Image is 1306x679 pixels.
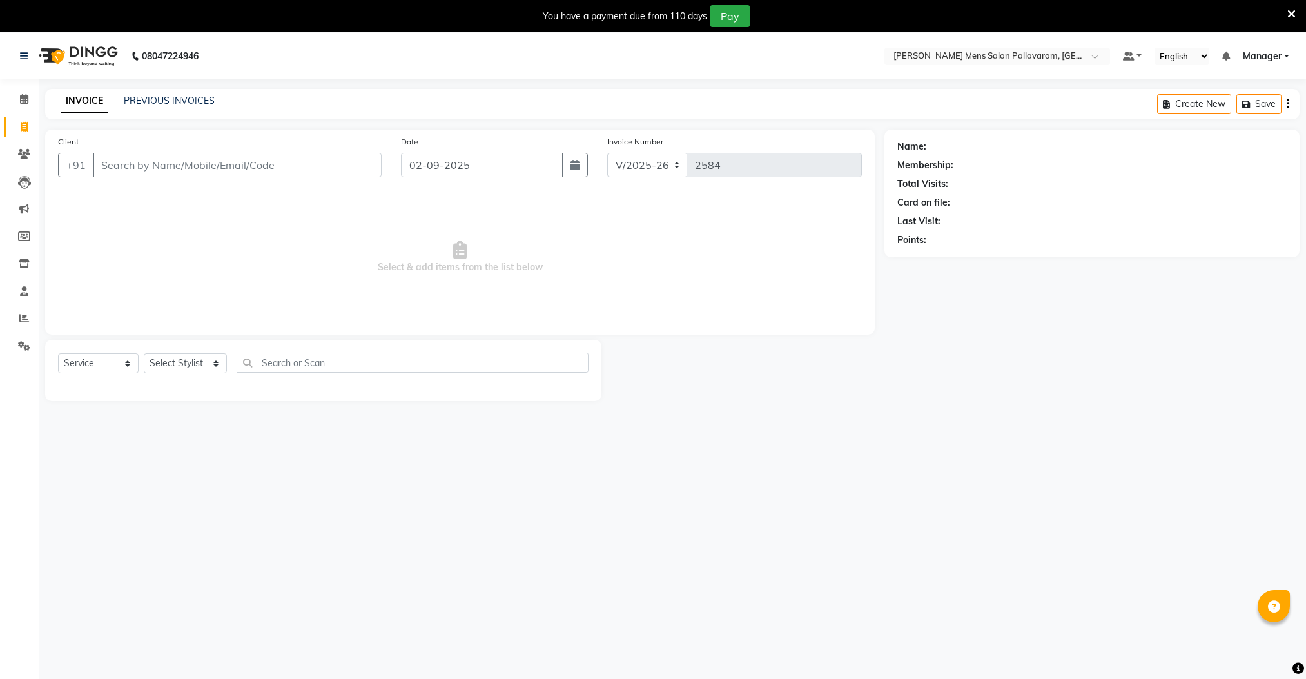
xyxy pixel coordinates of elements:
span: Manager [1243,50,1282,63]
label: Client [58,136,79,148]
button: +91 [58,153,94,177]
div: Membership: [897,159,953,172]
img: logo [33,38,121,74]
button: Save [1236,94,1282,114]
div: Name: [897,140,926,153]
a: PREVIOUS INVOICES [124,95,215,106]
span: Select & add items from the list below [58,193,862,322]
label: Invoice Number [607,136,663,148]
div: Last Visit: [897,215,941,228]
div: Points: [897,233,926,247]
button: Pay [710,5,750,27]
label: Date [401,136,418,148]
a: INVOICE [61,90,108,113]
div: You have a payment due from 110 days [543,10,707,23]
b: 08047224946 [142,38,199,74]
button: Create New [1157,94,1231,114]
input: Search by Name/Mobile/Email/Code [93,153,382,177]
div: Card on file: [897,196,950,210]
div: Total Visits: [897,177,948,191]
iframe: chat widget [1252,627,1293,666]
input: Search or Scan [237,353,589,373]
